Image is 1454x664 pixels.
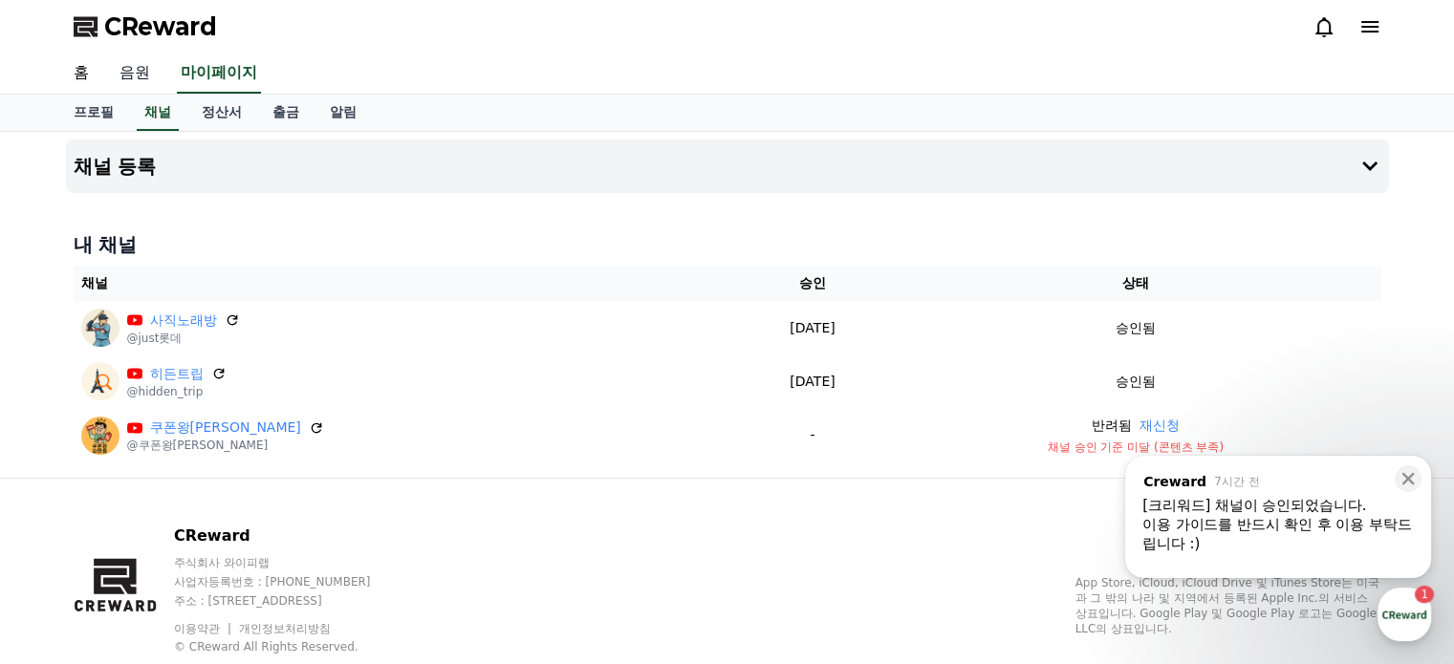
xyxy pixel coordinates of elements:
[150,364,204,384] a: 히든트립
[890,266,1380,301] th: 상태
[127,331,240,346] p: @just롯데
[1075,575,1381,636] p: App Store, iCloud, iCloud Drive 및 iTunes Store는 미국과 그 밖의 나라 및 지역에서 등록된 Apple Inc.의 서비스 상표입니다. Goo...
[898,439,1373,455] p: 채널 승인 기준 미달 (콘텐츠 부족)
[81,417,119,455] img: 쿠폰왕김짠돌
[186,95,257,131] a: 정산서
[81,309,119,347] img: 사직노래방
[6,505,126,553] a: 홈
[247,505,367,553] a: 설정
[150,418,301,438] a: 쿠폰왕[PERSON_NAME]
[127,438,324,453] p: @쿠폰왕[PERSON_NAME]
[66,139,1389,193] button: 채널 등록
[174,622,234,635] a: 이용약관
[104,54,165,94] a: 음원
[74,11,217,42] a: CReward
[194,504,201,520] span: 1
[1116,318,1156,338] p: 승인됨
[58,54,104,94] a: 홈
[104,11,217,42] span: CReward
[315,95,372,131] a: 알림
[58,95,129,131] a: 프로필
[137,95,179,131] a: 채널
[74,156,157,177] h4: 채널 등록
[174,574,407,589] p: 사업자등록번호 : [PHONE_NUMBER]
[127,384,227,399] p: @hidden_trip
[743,318,882,338] p: [DATE]
[1092,416,1132,436] p: 반려됨
[150,311,217,331] a: 사직노래방
[1116,372,1156,392] p: 승인됨
[743,425,882,445] p: -
[295,534,318,549] span: 설정
[81,362,119,400] img: 히든트립
[1139,416,1180,436] button: 재신청
[735,266,890,301] th: 승인
[174,593,407,609] p: 주소 : [STREET_ADDRESS]
[126,505,247,553] a: 1대화
[74,231,1381,258] h4: 내 채널
[174,525,407,547] p: CReward
[257,95,315,131] a: 출금
[174,639,407,654] p: © CReward All Rights Reserved.
[74,266,735,301] th: 채널
[175,535,198,550] span: 대화
[177,54,261,94] a: 마이페이지
[60,534,72,549] span: 홈
[174,555,407,570] p: 주식회사 와이피랩
[239,622,331,635] a: 개인정보처리방침
[743,372,882,392] p: [DATE]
